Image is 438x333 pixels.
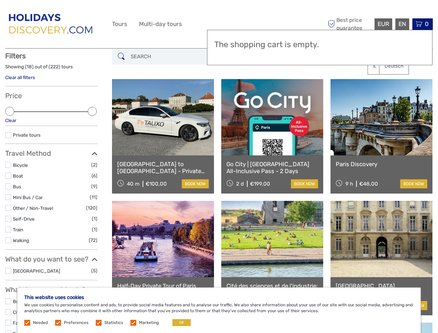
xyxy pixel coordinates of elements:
a: Deutsch [379,60,409,72]
h3: Price [5,92,97,100]
a: [GEOGRAPHIC_DATA] [13,268,60,274]
a: Other / Non-Travel [13,205,53,211]
a: Walking [13,238,29,243]
label: Statistics [104,320,123,326]
label: Needed [33,320,48,326]
span: €48,00 [359,181,378,187]
span: (1) [92,215,97,223]
img: 2849-66674d71-96b1-4d9c-b928-d961c8bc93f0_logo_big.png [5,10,97,38]
a: Private tours [13,132,41,138]
span: €100,00 [146,181,167,187]
a: Mini Bus / Car [13,195,43,200]
a: Boat [13,173,23,179]
h3: What do you want to see? [5,255,97,263]
span: EUR [378,20,389,27]
a: Bicycle [13,162,28,168]
div: Clear [5,117,97,124]
label: Marketing [139,320,159,326]
a: book now [182,179,209,188]
h3: Travel Method [5,149,97,157]
h3: What do you want to do? [5,285,97,294]
a: Tours [112,19,127,29]
p: We're away right now. Please check back later! [10,12,78,18]
div: Showing ( ) out of ( ) tours [5,63,97,74]
a: Family Fun [13,320,36,326]
a: book now [400,179,427,188]
label: Preferences [64,320,88,326]
a: Multi-day tours [139,19,182,29]
span: (120) [86,204,97,212]
a: Train [13,227,23,232]
span: (5) [91,267,97,275]
span: (2) [91,161,97,169]
span: €199,00 [250,181,270,187]
a: Clear all filters [5,75,35,80]
a: book now [291,179,318,188]
button: OK [172,319,191,326]
strong: Filters [5,52,26,60]
div: We use cookies to personalise content and ads, to provide social media features and to analyse ou... [17,288,421,333]
a: Half-Day Private Tour of Paris with Seine River Cruise [117,282,209,297]
a: City Sightseeing [13,309,48,315]
span: 40 m [127,181,139,187]
span: (11) [90,193,97,201]
a: Cité des sciences et de l'industrie: Entry Ticket [226,282,318,297]
a: Self-Drive [13,216,35,222]
span: 9 h [345,181,353,187]
a: Bus [13,184,21,189]
span: (1) [92,225,97,233]
input: SEARCH [128,51,211,63]
a: [GEOGRAPHIC_DATA] to [GEOGRAPHIC_DATA] - Private Transfer (CDG) [117,161,209,175]
div: EN [395,18,409,30]
label: 18 [27,63,32,70]
span: (72) [89,236,97,244]
span: 2 d [236,181,244,187]
a: Paris Discovery [336,161,427,168]
span: Best price guarantee [326,16,373,32]
a: Go City | [GEOGRAPHIC_DATA] All-Inclusive Pass - 2 Days [226,161,318,175]
a: [GEOGRAPHIC_DATA] [336,282,427,289]
a: Boat Tours [13,299,36,304]
button: Open LiveChat chat widget [80,11,88,19]
span: 0 [424,20,430,27]
h5: This website uses cookies [24,294,414,300]
h3: The shopping cart is empty. [214,40,425,50]
a: £ [368,60,392,72]
span: (6) [92,172,97,180]
label: 222 [50,63,59,70]
span: (9) [91,182,97,190]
